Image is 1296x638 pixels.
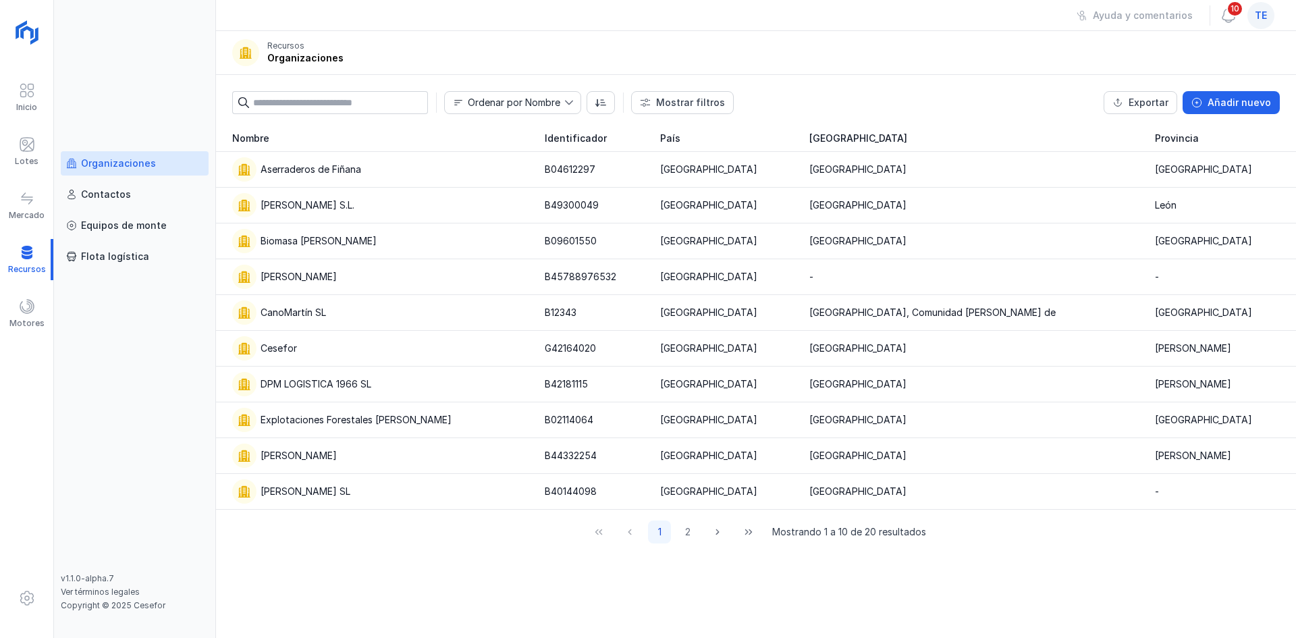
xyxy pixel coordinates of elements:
div: [GEOGRAPHIC_DATA] [660,163,757,176]
div: [GEOGRAPHIC_DATA] [1155,234,1252,248]
div: [PERSON_NAME] [1155,377,1231,391]
div: [GEOGRAPHIC_DATA] [1155,306,1252,319]
div: Copyright © 2025 Cesefor [61,600,209,611]
span: País [660,132,680,145]
div: G42164020 [545,342,596,355]
div: [GEOGRAPHIC_DATA] [660,413,757,427]
div: [GEOGRAPHIC_DATA] [660,342,757,355]
div: [PERSON_NAME] [261,270,337,284]
div: León [1155,198,1177,212]
span: Identificador [545,132,607,145]
div: Exportar [1129,96,1168,109]
button: Ayuda y comentarios [1068,4,1201,27]
div: Equipos de monte [81,219,167,232]
div: Ayuda y comentarios [1093,9,1193,22]
button: Mostrar filtros [631,91,734,114]
span: Nombre [445,92,564,113]
div: Organizaciones [81,157,156,170]
div: Organizaciones [267,51,344,65]
button: Last Page [736,521,761,543]
div: [GEOGRAPHIC_DATA] [660,270,757,284]
div: [GEOGRAPHIC_DATA], Comunidad [PERSON_NAME] de [809,306,1056,319]
div: B12343 [545,306,576,319]
div: [GEOGRAPHIC_DATA] [809,163,907,176]
div: [GEOGRAPHIC_DATA] [809,342,907,355]
div: Biomasa [PERSON_NAME] [261,234,377,248]
div: [GEOGRAPHIC_DATA] [1155,163,1252,176]
div: [GEOGRAPHIC_DATA] [809,198,907,212]
span: te [1255,9,1267,22]
div: B40144098 [545,485,597,498]
div: [GEOGRAPHIC_DATA] [660,449,757,462]
div: [GEOGRAPHIC_DATA] [809,377,907,391]
div: Contactos [81,188,131,201]
div: Inicio [16,102,37,113]
div: - [1155,270,1159,284]
div: B44332254 [545,449,597,462]
div: [GEOGRAPHIC_DATA] [809,413,907,427]
div: [GEOGRAPHIC_DATA] [660,377,757,391]
div: B04612297 [545,163,595,176]
a: Contactos [61,182,209,207]
div: Motores [9,318,45,329]
div: [GEOGRAPHIC_DATA] [660,234,757,248]
a: Organizaciones [61,151,209,176]
div: [GEOGRAPHIC_DATA] [660,306,757,319]
div: v1.1.0-alpha.7 [61,573,209,584]
a: Flota logística [61,244,209,269]
button: Next Page [705,521,730,543]
img: logoRight.svg [10,16,44,49]
button: Page 1 [648,521,671,543]
div: B09601550 [545,234,597,248]
div: B49300049 [545,198,599,212]
div: [GEOGRAPHIC_DATA] [809,449,907,462]
div: B42181115 [545,377,588,391]
span: Mostrando 1 a 10 de 20 resultados [772,525,926,539]
button: Añadir nuevo [1183,91,1280,114]
div: [PERSON_NAME] [1155,342,1231,355]
div: [PERSON_NAME] [261,449,337,462]
div: - [1155,485,1159,498]
span: Nombre [232,132,269,145]
div: [GEOGRAPHIC_DATA] [809,485,907,498]
span: Provincia [1155,132,1199,145]
a: Ver términos legales [61,587,140,597]
div: Ordenar por Nombre [468,98,560,107]
div: Cesefor [261,342,297,355]
div: Mostrar filtros [656,96,725,109]
div: Aserraderos de Fiñana [261,163,361,176]
div: Lotes [15,156,38,167]
div: [GEOGRAPHIC_DATA] [660,485,757,498]
span: [GEOGRAPHIC_DATA] [809,132,907,145]
div: [PERSON_NAME] SL [261,485,350,498]
div: Recursos [267,41,304,51]
div: [GEOGRAPHIC_DATA] [1155,413,1252,427]
div: [PERSON_NAME] S.L. [261,198,354,212]
button: Page 2 [676,521,699,543]
div: CanoMartín SL [261,306,326,319]
div: B02114064 [545,413,593,427]
div: DPM LOGISTICA 1966 SL [261,377,371,391]
div: - [809,270,813,284]
span: 10 [1226,1,1243,17]
a: Equipos de monte [61,213,209,238]
div: [GEOGRAPHIC_DATA] [660,198,757,212]
div: Mercado [9,210,45,221]
div: Explotaciones Forestales [PERSON_NAME] [261,413,452,427]
button: Exportar [1104,91,1177,114]
div: [GEOGRAPHIC_DATA] [809,234,907,248]
div: [PERSON_NAME] [1155,449,1231,462]
div: Añadir nuevo [1208,96,1271,109]
div: Flota logística [81,250,149,263]
div: B45788976532 [545,270,616,284]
